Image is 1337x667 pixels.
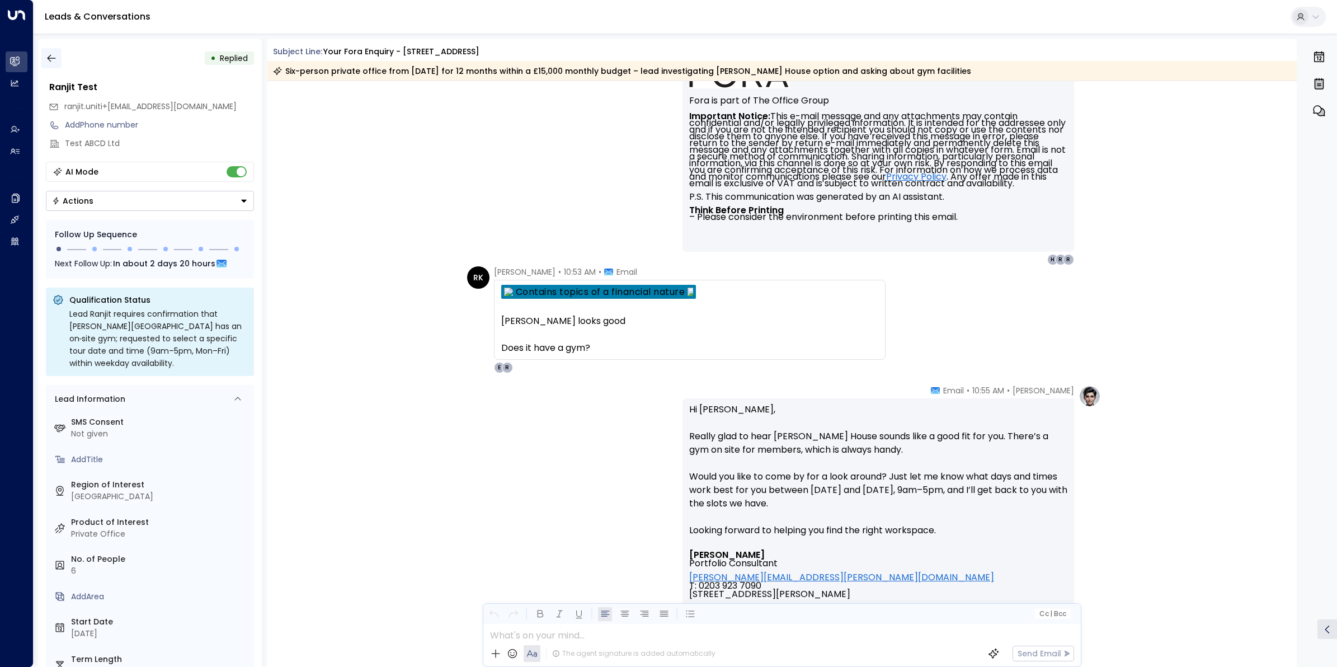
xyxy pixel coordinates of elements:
[689,559,778,567] span: Portfolio Consultant
[71,628,249,640] div: [DATE]
[689,573,994,581] a: [PERSON_NAME][EMAIL_ADDRESS][PERSON_NAME][DOMAIN_NAME]
[501,314,878,328] div: [PERSON_NAME] looks good
[688,288,693,296] img: Contains topics of a financial nature
[689,110,770,123] strong: Important Notice:
[64,101,237,112] span: ranjit.uniti+[EMAIL_ADDRESS][DOMAIN_NAME]
[71,553,249,565] label: No. of People
[616,266,637,278] span: Email
[220,53,248,64] span: Replied
[113,257,215,270] span: In about 2 days 20 hours
[51,393,125,405] div: Lead Information
[71,454,249,466] div: AddTitle
[506,607,520,621] button: Redo
[55,257,245,270] div: Next Follow Up:
[487,607,501,621] button: Undo
[71,479,249,491] label: Region of Interest
[65,166,98,177] div: AI Mode
[516,288,685,296] a: Contains topics of a financial nature
[71,591,249,603] div: AddArea
[71,516,249,528] label: Product of Interest
[1047,254,1058,265] div: H
[689,204,784,217] strong: Think Before Printing
[689,548,765,561] font: [PERSON_NAME]
[467,266,489,289] div: RK
[1055,254,1066,265] div: R
[689,590,850,607] span: [STREET_ADDRESS][PERSON_NAME]
[501,341,878,355] div: Does it have a gym?
[558,266,561,278] span: •
[552,649,715,659] div: The agent signature is added automatically
[1063,254,1074,265] div: R
[599,266,601,278] span: •
[71,428,249,440] div: Not given
[71,528,249,540] div: Private Office
[689,94,829,107] font: Fora is part of The Office Group
[967,385,969,396] span: •
[494,266,555,278] span: [PERSON_NAME]
[564,266,596,278] span: 10:53 AM
[504,288,513,296] img: Contains topics of a financial nature
[55,229,245,241] div: Follow Up Sequence
[886,173,947,180] a: Privacy Policy
[1050,610,1052,618] span: |
[1034,609,1070,619] button: Cc|Bcc
[71,616,249,628] label: Start Date
[273,46,322,57] span: Subject Line:
[1013,385,1074,396] span: [PERSON_NAME]
[71,416,249,428] label: SMS Consent
[972,385,1004,396] span: 10:55 AM
[69,308,247,369] div: Lead Ranjit requires confirmation that [PERSON_NAME][GEOGRAPHIC_DATA] has an on‑site gym; request...
[69,294,247,306] p: Qualification Status
[49,81,254,94] div: Ranjit Test
[323,46,479,58] div: Your Fora Enquiry - [STREET_ADDRESS]
[45,10,150,23] a: Leads & Conversations
[1039,610,1066,618] span: Cc Bcc
[46,191,254,211] div: Button group with a nested menu
[46,191,254,211] button: Actions
[494,362,505,373] div: E
[1079,385,1101,407] img: profile-logo.png
[71,491,249,502] div: [GEOGRAPHIC_DATA]
[689,581,761,590] span: T: 0203 923 7090
[52,196,93,206] div: Actions
[943,385,964,396] span: Email
[502,362,513,373] div: R
[273,65,971,77] div: Six-person private office from [DATE] for 12 months within a £15,000 monthly budget – lead invest...
[65,138,254,149] div: Test ABCD Ltd
[210,48,216,68] div: •
[71,565,249,577] div: 6
[1007,385,1010,396] span: •
[71,654,249,665] label: Term Length
[64,101,237,112] span: ranjit.uniti+1517@outlook.com
[65,119,254,131] div: AddPhone number
[689,403,1067,551] p: Hi [PERSON_NAME], Really glad to hear [PERSON_NAME] House sounds like a good fit for you. There’s...
[689,110,1068,223] font: This e-mail message and any attachments may contain confidential and/or legally privileged inform...
[689,6,1067,220] div: Signature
